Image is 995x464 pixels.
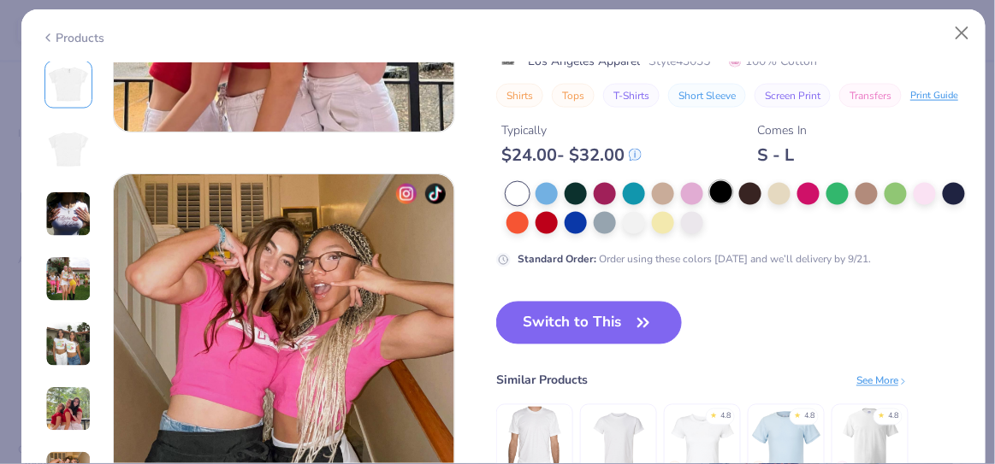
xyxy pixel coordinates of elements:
[552,84,595,108] button: Tops
[757,121,807,139] div: Comes In
[603,84,660,108] button: T-Shirts
[45,321,92,367] img: User generated content
[501,144,642,166] div: $ 24.00 - $ 32.00
[946,17,979,50] button: Close
[757,144,807,166] div: S - L
[888,411,898,423] div: 4.8
[878,411,885,418] div: ★
[496,55,519,68] img: brand logo
[755,84,831,108] button: Screen Print
[48,129,89,170] img: Back
[396,184,417,204] img: insta-icon.png
[496,372,588,390] div: Similar Products
[45,386,92,432] img: User generated content
[496,302,682,344] button: Switch to This
[910,88,958,103] div: Print Guide
[794,411,801,418] div: ★
[425,184,446,204] img: tiktok-icon.png
[41,29,105,47] div: Products
[720,411,731,423] div: 4.8
[856,373,909,388] div: See More
[518,252,596,266] strong: Standard Order :
[501,121,642,139] div: Typically
[48,64,89,105] img: Front
[518,251,871,267] div: Order using these colors [DATE] and we’ll delivery by 9/21.
[496,84,543,108] button: Shirts
[710,411,717,418] div: ★
[804,411,814,423] div: 4.8
[45,256,92,302] img: User generated content
[668,84,746,108] button: Short Sleeve
[45,191,92,238] img: User generated content
[839,84,902,108] button: Transfers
